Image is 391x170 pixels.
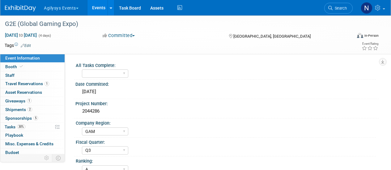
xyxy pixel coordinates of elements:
[0,71,65,80] a: Staff
[80,87,374,97] div: [DATE]
[5,116,38,121] span: Sponsorships
[5,73,15,78] span: Staff
[80,106,374,116] div: 2044286
[0,63,65,71] a: Booth
[76,61,376,68] div: All Tasks Complete:
[5,42,31,48] td: Tags
[28,107,32,112] span: 2
[5,64,24,69] span: Booth
[5,98,32,103] span: Giveaways
[0,140,65,148] a: Misc. Expenses & Credits
[0,80,65,88] a: Travel Reservations1
[38,34,51,38] span: (4 days)
[5,107,32,112] span: Shipments
[21,44,31,48] a: Edit
[3,19,347,30] div: G2E (Global Gaming Expo)
[324,32,379,41] div: Event Format
[17,124,25,129] span: 30%
[76,138,376,145] div: Fiscal Quarter:
[357,33,363,38] img: Format-Inperson.png
[76,118,376,126] div: Company Region:
[18,33,24,38] span: to
[5,32,37,38] span: [DATE] [DATE]
[0,88,65,97] a: Asset Reservations
[45,81,49,86] span: 1
[75,99,379,107] div: Project Number:
[0,106,65,114] a: Shipments2
[0,131,65,139] a: Playbook
[333,6,347,10] span: Search
[362,42,378,45] div: Event Rating
[233,34,311,39] span: [GEOGRAPHIC_DATA], [GEOGRAPHIC_DATA]
[76,156,376,164] div: Ranking:
[5,90,42,95] span: Asset Reservations
[27,98,32,103] span: 1
[5,141,53,146] span: Misc. Expenses & Credits
[364,33,379,38] div: In-Person
[0,54,65,62] a: Event Information
[5,81,49,86] span: Travel Reservations
[361,2,372,14] img: Natalie Morin
[100,32,137,39] button: Committed
[324,3,353,14] a: Search
[20,65,23,68] i: Booth reservation complete
[52,154,65,162] td: Toggle Event Tabs
[0,123,65,131] a: Tasks30%
[0,148,65,157] a: Budget
[5,133,23,138] span: Playbook
[5,124,25,129] span: Tasks
[75,80,379,87] div: Date Committed:
[5,56,40,60] span: Event Information
[41,154,52,162] td: Personalize Event Tab Strip
[5,5,36,11] img: ExhibitDay
[33,116,38,120] span: 5
[0,114,65,122] a: Sponsorships5
[0,97,65,105] a: Giveaways1
[5,150,19,155] span: Budget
